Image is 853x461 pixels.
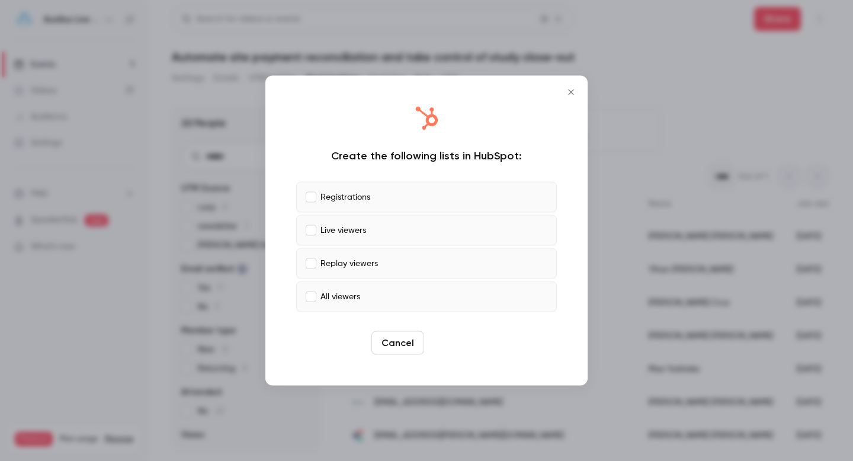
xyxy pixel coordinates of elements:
[559,81,583,104] button: Close
[320,257,378,270] p: Replay viewers
[320,290,360,303] p: All viewers
[320,191,370,203] p: Registrations
[371,331,424,355] button: Cancel
[320,224,366,236] p: Live viewers
[296,149,557,163] div: Create the following lists in HubSpot:
[429,331,482,355] button: Create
